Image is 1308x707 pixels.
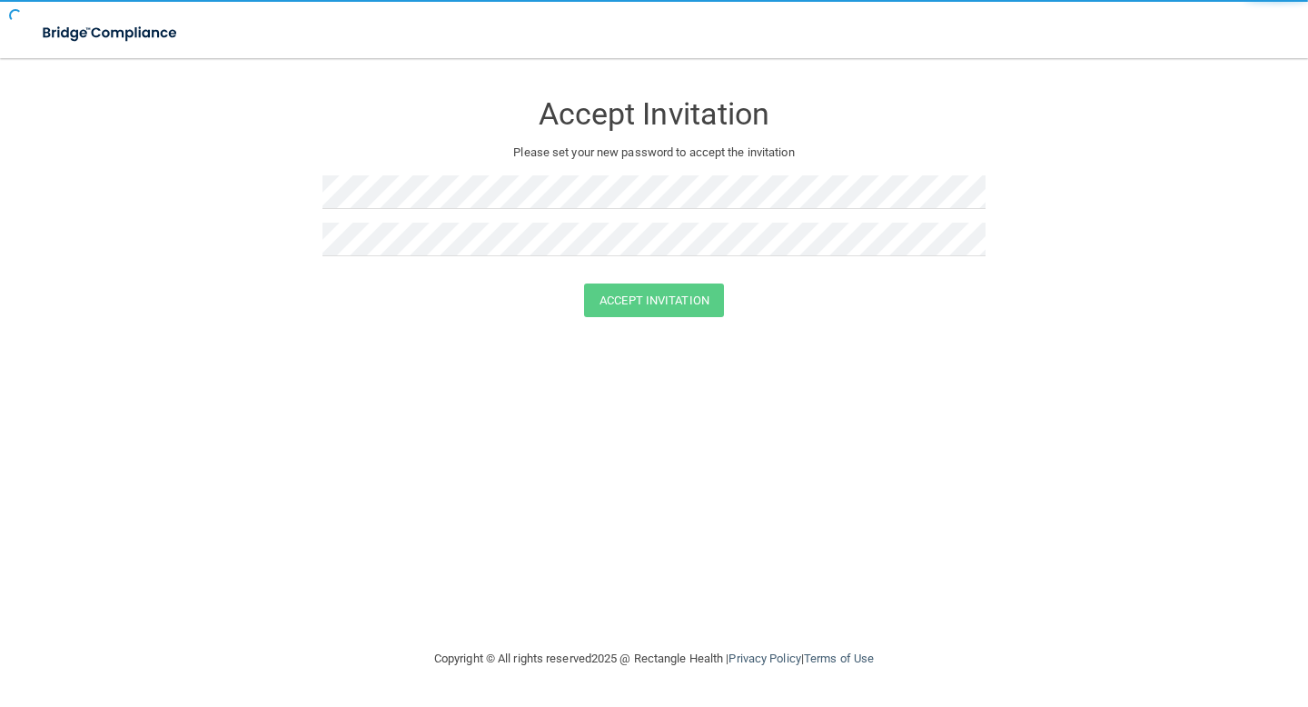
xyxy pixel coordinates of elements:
[336,142,972,164] p: Please set your new password to accept the invitation
[728,652,800,665] a: Privacy Policy
[804,652,874,665] a: Terms of Use
[322,97,986,131] h3: Accept Invitation
[322,630,986,688] div: Copyright © All rights reserved 2025 @ Rectangle Health | |
[584,284,724,317] button: Accept Invitation
[27,15,194,52] img: bridge_compliance_login_screen.278c3ca4.svg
